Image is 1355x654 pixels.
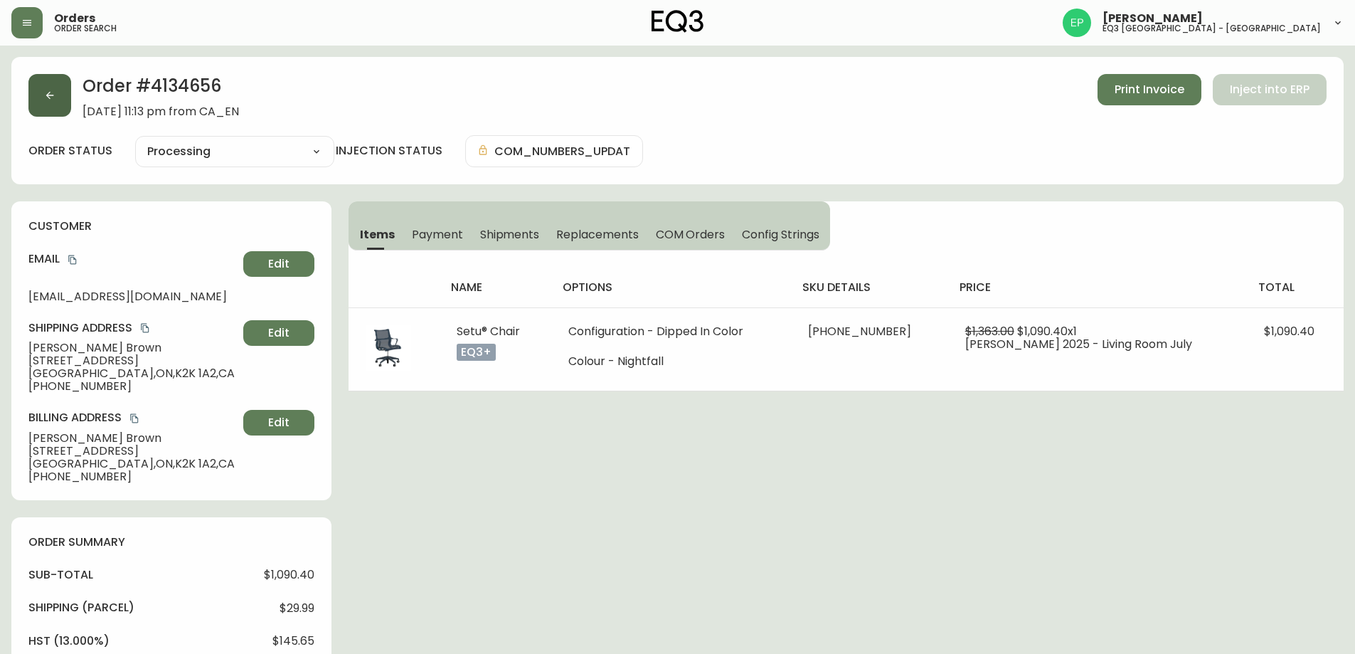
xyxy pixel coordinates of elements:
span: $1,363.00 [965,323,1014,339]
img: 8919b363-7408-43cc-b674-edefe38b8ddeOptional[herman-miller-setu-nightfall-color-chair].jpg [366,325,411,371]
span: $1,090.40 x 1 [1017,323,1077,339]
span: Edit [268,325,289,341]
h2: Order # 4134656 [83,74,239,105]
span: [PERSON_NAME] [1102,13,1203,24]
button: copy [138,321,152,335]
span: $145.65 [272,635,314,648]
button: Edit [243,410,314,436]
h4: hst (13.000%) [28,633,110,649]
h4: order summary [28,534,314,550]
li: Configuration - Dipped In Color [568,325,774,338]
h4: Email [28,251,238,267]
h4: Shipping Address [28,320,238,336]
button: Edit [243,320,314,346]
button: copy [65,253,80,267]
span: [PERSON_NAME] Brown [28,342,238,354]
span: [GEOGRAPHIC_DATA] , ON , K2K 1A2 , CA [28,367,238,380]
h4: customer [28,218,314,234]
span: Setu® Chair [457,323,520,339]
span: [STREET_ADDRESS] [28,445,238,458]
span: Items [360,227,395,242]
span: COM Orders [656,227,726,242]
h5: eq3 [GEOGRAPHIC_DATA] - [GEOGRAPHIC_DATA] [1102,24,1321,33]
button: Edit [243,251,314,277]
h4: options [563,280,780,295]
span: Config Strings [742,227,819,242]
span: Payment [412,227,463,242]
img: edb0eb29d4ff191ed42d19acdf48d771 [1063,9,1091,37]
label: order status [28,143,112,159]
span: [DATE] 11:13 pm from CA_EN [83,105,239,118]
h4: Billing Address [28,410,238,426]
span: [PHONE_NUMBER] [808,323,911,339]
span: [PERSON_NAME] 2025 - Living Room July [965,336,1192,352]
h4: sku details [802,280,937,295]
span: [PERSON_NAME] Brown [28,432,238,445]
p: eq3+ [457,344,496,361]
button: Print Invoice [1098,74,1201,105]
h4: injection status [336,143,442,159]
span: $1,090.40 [264,569,314,581]
span: [STREET_ADDRESS] [28,354,238,367]
span: $29.99 [280,602,314,615]
li: Colour - Nightfall [568,355,774,368]
h4: sub-total [28,567,93,583]
h5: order search [54,24,117,33]
span: Orders [54,13,95,24]
button: copy [127,411,142,426]
span: [EMAIL_ADDRESS][DOMAIN_NAME] [28,290,238,303]
span: [PHONE_NUMBER] [28,380,238,393]
span: Edit [268,415,289,431]
span: Print Invoice [1115,82,1184,97]
img: logo [652,10,704,33]
span: [PHONE_NUMBER] [28,470,238,483]
h4: total [1258,280,1332,295]
span: [GEOGRAPHIC_DATA] , ON , K2K 1A2 , CA [28,458,238,470]
span: Replacements [556,227,638,242]
h4: Shipping ( Parcel ) [28,600,134,616]
span: Shipments [480,227,540,242]
h4: name [451,280,540,295]
h4: price [960,280,1236,295]
span: $1,090.40 [1264,323,1314,339]
span: Edit [268,256,289,272]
